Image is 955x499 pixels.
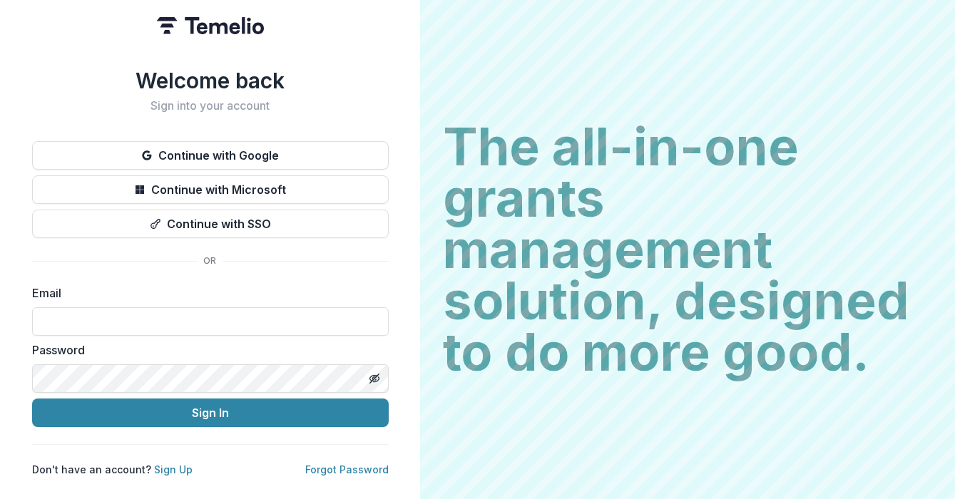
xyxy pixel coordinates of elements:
button: Continue with Microsoft [32,175,389,204]
h1: Welcome back [32,68,389,93]
label: Password [32,341,380,359]
h2: Sign into your account [32,99,389,113]
button: Sign In [32,398,389,427]
label: Email [32,284,380,302]
img: Temelio [157,17,264,34]
a: Sign Up [154,463,193,475]
button: Continue with Google [32,141,389,170]
a: Forgot Password [305,463,389,475]
button: Toggle password visibility [363,367,386,390]
p: Don't have an account? [32,462,193,477]
button: Continue with SSO [32,210,389,238]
